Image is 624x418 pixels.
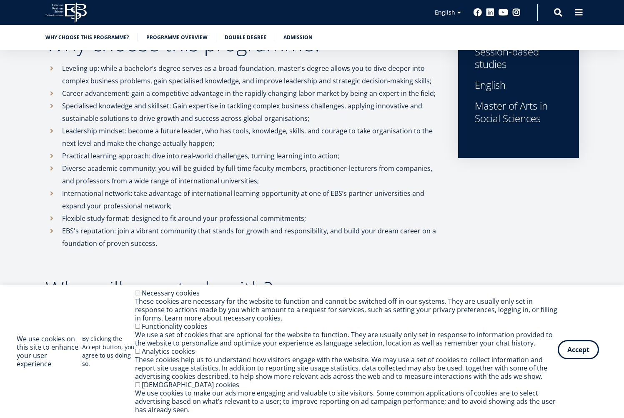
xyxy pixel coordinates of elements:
a: Facebook [474,8,482,17]
p: Practical learning approach: dive into real-world challenges, turning learning into action; [62,150,441,162]
label: [DEMOGRAPHIC_DATA] cookies [142,380,239,389]
p: International network: take advantage of international learning opportunity at one of EBS’s partn... [62,187,441,212]
label: Analytics cookies [142,347,195,356]
div: We use cookies to make our ads more engaging and valuable to site visitors. Some common applicati... [135,389,558,414]
a: Admission [283,33,313,42]
h2: Who will you study with? [45,279,441,300]
div: Master of Arts in Social Sciences [475,100,562,125]
p: Leadership mindset: become a future leader, who has tools, knowledge, skills, and courage to take... [62,125,441,150]
p: By clicking the Accept button, you agree to us doing so. [82,335,135,368]
input: MA in International Management [2,116,7,121]
div: Session-based studies [475,45,562,70]
label: Necessary cookies [142,288,200,298]
a: Double Degree [225,33,266,42]
a: Programme overview [146,33,208,42]
div: English [475,79,562,91]
p: Career advancement: gain a competitive advantage in the rapidly changing labor market by being an... [62,87,441,100]
a: Youtube [499,8,508,17]
h2: Why choose this programme? [45,33,441,54]
p: Flexible study format: designed to fit around your professional commitments; [62,212,441,225]
a: Instagram [512,8,521,17]
div: We use a set of cookies that are optional for the website to function. They are usually only set ... [135,330,558,347]
button: Accept [558,340,599,359]
div: These cookies help us to understand how visitors engage with the website. We may use a set of coo... [135,355,558,380]
p: EBS's reputation: join a vibrant community that stands for growth and responsibility, and build y... [62,225,441,262]
h2: We use cookies on this site to enhance your user experience [17,335,82,368]
a: Linkedin [486,8,494,17]
a: Why choose this programme? [45,33,129,42]
span: MA in International Management [9,115,92,123]
p: Diverse academic community: you will be guided by full-time faculty members, practitioner-lecture... [62,162,441,187]
p: Specialised knowledge and skillset: Gain expertise in tackling complex business challenges, apply... [62,100,441,125]
label: Functionality cookies [142,322,208,331]
p: Leveling up: while a bachelor’s degree serves as a broad foundation, master's degree allows you t... [62,62,441,87]
div: These cookies are necessary for the website to function and cannot be switched off in our systems... [135,297,558,322]
span: Last Name [198,0,225,8]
